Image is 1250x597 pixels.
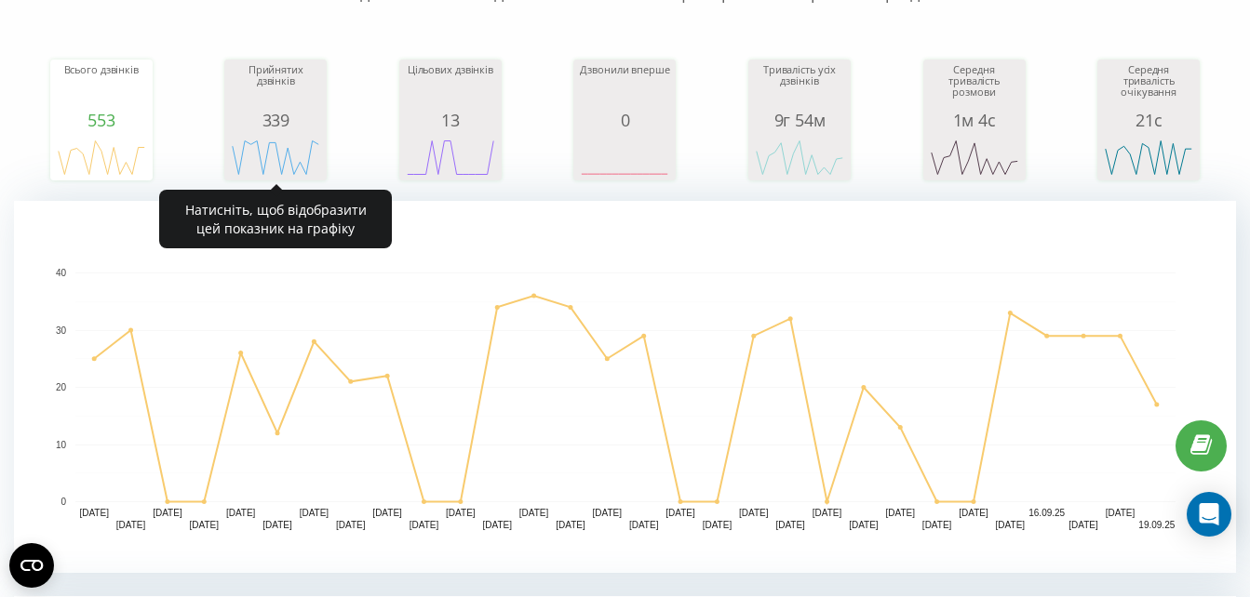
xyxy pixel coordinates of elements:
svg: A chart. [578,129,671,185]
text: 19.09.25 [1138,520,1175,530]
text: [DATE] [996,520,1026,530]
svg: A chart. [55,129,148,185]
text: [DATE] [1069,520,1098,530]
svg: A chart. [14,201,1236,573]
text: [DATE] [300,508,329,518]
div: Середня тривалість очікування [1102,64,1195,111]
div: Open Intercom Messenger [1187,492,1231,537]
text: [DATE] [813,508,842,518]
div: 9г 54м [753,111,846,129]
div: 1м 4с [928,111,1021,129]
text: [DATE] [739,508,769,518]
text: 0 [60,497,66,507]
div: Натисніть, щоб відобразити цей показник на графіку [159,190,392,248]
text: [DATE] [556,520,585,530]
text: [DATE] [79,508,109,518]
text: [DATE] [482,520,512,530]
text: 20 [56,382,67,392]
div: Дзвонили вперше [578,64,671,111]
text: 30 [56,325,67,336]
text: [DATE] [336,520,366,530]
svg: A chart. [1102,129,1195,185]
text: 40 [56,268,67,278]
svg: A chart. [404,129,497,185]
div: Середня тривалість розмови [928,64,1021,111]
text: [DATE] [775,520,805,530]
text: [DATE] [446,508,476,518]
div: Всього дзвінків [55,64,148,111]
text: [DATE] [629,520,659,530]
text: [DATE] [372,508,402,518]
text: [DATE] [410,520,439,530]
text: [DATE] [922,520,952,530]
text: [DATE] [886,508,916,518]
text: [DATE] [519,508,549,518]
text: [DATE] [1106,508,1136,518]
text: [DATE] [116,520,146,530]
div: Тривалість усіх дзвінків [753,64,846,111]
text: [DATE] [703,520,733,530]
text: 16.09.25 [1028,508,1065,518]
svg: A chart. [229,129,322,185]
div: Цільових дзвінків [404,64,497,111]
text: [DATE] [959,508,988,518]
text: [DATE] [226,508,256,518]
text: [DATE] [153,508,182,518]
div: 553 [55,111,148,129]
text: 10 [56,440,67,450]
div: 0 [578,111,671,129]
text: [DATE] [190,520,220,530]
svg: A chart. [928,129,1021,185]
div: Прийнятих дзвінків [229,64,322,111]
text: [DATE] [849,520,879,530]
button: Open CMP widget [9,543,54,588]
div: 13 [404,111,497,129]
div: 21с [1102,111,1195,129]
text: [DATE] [665,508,695,518]
text: [DATE] [593,508,623,518]
svg: A chart. [753,129,846,185]
text: [DATE] [262,520,292,530]
div: 339 [229,111,322,129]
